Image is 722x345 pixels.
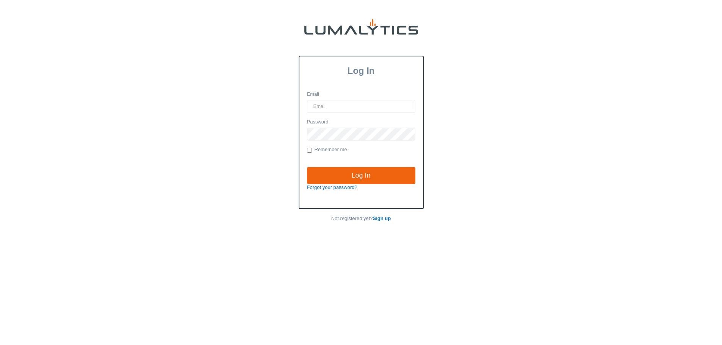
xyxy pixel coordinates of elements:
img: lumalytics-black-e9b537c871f77d9ce8d3a6940f85695cd68c596e3f819dc492052d1098752254.png [304,19,418,35]
input: Remember me [307,148,312,153]
a: Forgot your password? [307,184,357,190]
input: Email [307,100,415,113]
input: Log In [307,167,415,184]
p: Not registered yet? [299,215,424,222]
h3: Log In [299,66,423,76]
label: Password [307,119,329,126]
label: Remember me [307,146,347,154]
a: Sign up [373,215,391,221]
label: Email [307,91,319,98]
